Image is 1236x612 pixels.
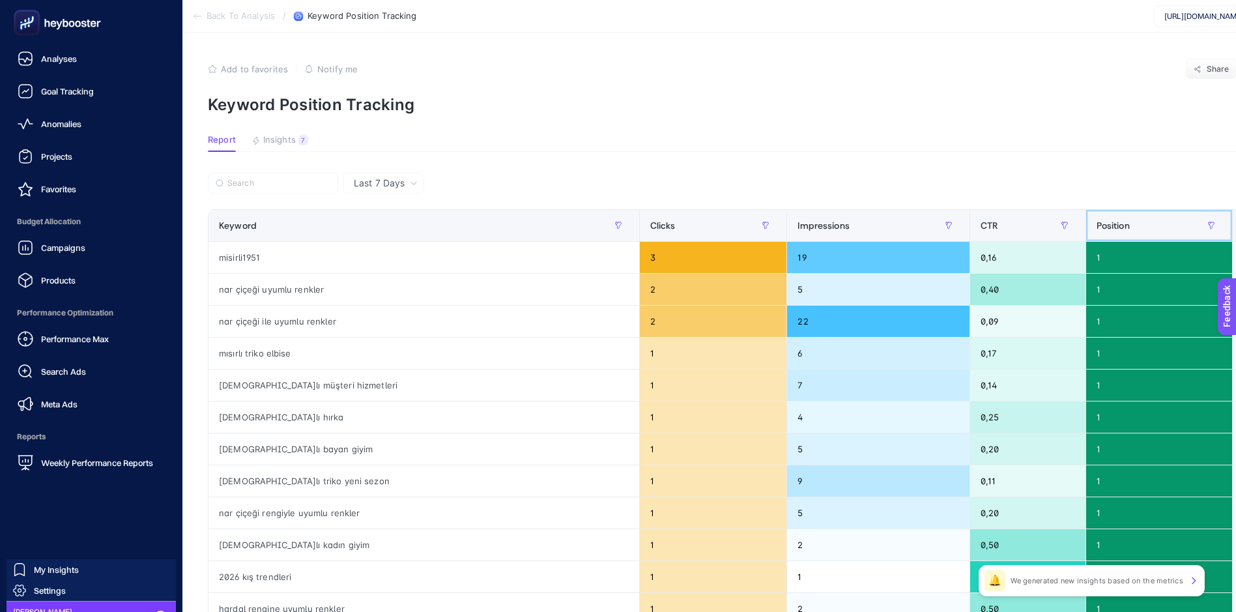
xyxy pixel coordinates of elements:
[208,242,639,273] div: misirli1951
[970,433,1085,465] div: 0,20
[787,433,970,465] div: 5
[970,274,1085,305] div: 0,40
[650,220,676,231] span: Clicks
[41,184,76,194] span: Favorites
[640,370,787,401] div: 1
[317,64,358,74] span: Notify me
[787,306,970,337] div: 22
[787,529,970,561] div: 2
[10,450,172,476] a: Weekly Performance Reports
[208,433,639,465] div: [DEMOGRAPHIC_DATA]lı bayan giyim
[298,135,308,145] div: 7
[208,370,639,401] div: [DEMOGRAPHIC_DATA]lı müşteri hizmetleri
[10,235,172,261] a: Campaigns
[208,135,236,145] span: Report
[970,465,1085,497] div: 0,11
[41,366,86,377] span: Search Ads
[1086,370,1233,401] div: 1
[1086,561,1233,592] div: 1
[787,274,970,305] div: 5
[787,370,970,401] div: 7
[640,561,787,592] div: 1
[41,242,85,253] span: Campaigns
[207,11,275,22] span: Back To Analysis
[41,334,109,344] span: Performance Max
[219,220,257,231] span: Keyword
[208,497,639,529] div: nar çiçeği rengiyle uyumlu renkler
[1086,274,1233,305] div: 1
[640,497,787,529] div: 1
[8,4,50,14] span: Feedback
[1207,64,1229,74] span: Share
[41,275,76,285] span: Products
[1086,306,1233,337] div: 1
[208,306,639,337] div: nar çiçeği ile uyumlu renkler
[10,143,172,169] a: Projects
[7,559,176,580] a: My Insights
[304,64,358,74] button: Notify me
[970,306,1085,337] div: 0,09
[640,306,787,337] div: 2
[208,64,288,74] button: Add to favorites
[970,561,1085,592] div: 1
[41,399,78,409] span: Meta Ads
[798,220,850,231] span: Impressions
[1011,576,1183,586] p: We generated new insights based on the metrics
[970,370,1085,401] div: 0,14
[787,497,970,529] div: 5
[283,10,286,21] span: /
[1086,465,1233,497] div: 1
[1086,338,1233,369] div: 1
[354,177,405,190] span: Last 7 Days
[10,267,172,293] a: Products
[41,151,72,162] span: Projects
[41,86,94,96] span: Goal Tracking
[227,179,330,188] input: Search
[970,242,1085,273] div: 0,16
[787,401,970,433] div: 4
[10,209,172,235] span: Budget Allocation
[10,46,172,72] a: Analyses
[221,64,288,74] span: Add to favorites
[640,274,787,305] div: 2
[10,78,172,104] a: Goal Tracking
[208,401,639,433] div: [DEMOGRAPHIC_DATA]lı hırka
[34,585,66,596] span: Settings
[1086,242,1233,273] div: 1
[970,497,1085,529] div: 0,20
[41,458,153,468] span: Weekly Performance Reports
[10,424,172,450] span: Reports
[981,220,998,231] span: CTR
[10,358,172,385] a: Search Ads
[208,338,639,369] div: mısırlı triko elbise
[10,176,172,202] a: Favorites
[1086,433,1233,465] div: 1
[308,11,416,22] span: Keyword Position Tracking
[1086,497,1233,529] div: 1
[10,300,172,326] span: Performance Optimization
[10,391,172,417] a: Meta Ads
[970,529,1085,561] div: 0,50
[208,274,639,305] div: nar çiçeği uyumlu renkler
[208,561,639,592] div: 2026 kış trendleri
[787,338,970,369] div: 6
[208,465,639,497] div: [DEMOGRAPHIC_DATA]lı triko yeni sezon
[640,338,787,369] div: 1
[41,119,81,129] span: Anomalies
[640,242,787,273] div: 3
[34,564,79,575] span: My Insights
[787,465,970,497] div: 9
[640,529,787,561] div: 1
[640,401,787,433] div: 1
[10,326,172,352] a: Performance Max
[263,135,296,145] span: Insights
[984,570,1005,591] div: 🔔
[10,111,172,137] a: Anomalies
[970,338,1085,369] div: 0,17
[1097,220,1130,231] span: Position
[640,433,787,465] div: 1
[41,53,77,64] span: Analyses
[208,529,639,561] div: [DEMOGRAPHIC_DATA]lı kadın giyim
[970,401,1085,433] div: 0,25
[787,242,970,273] div: 19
